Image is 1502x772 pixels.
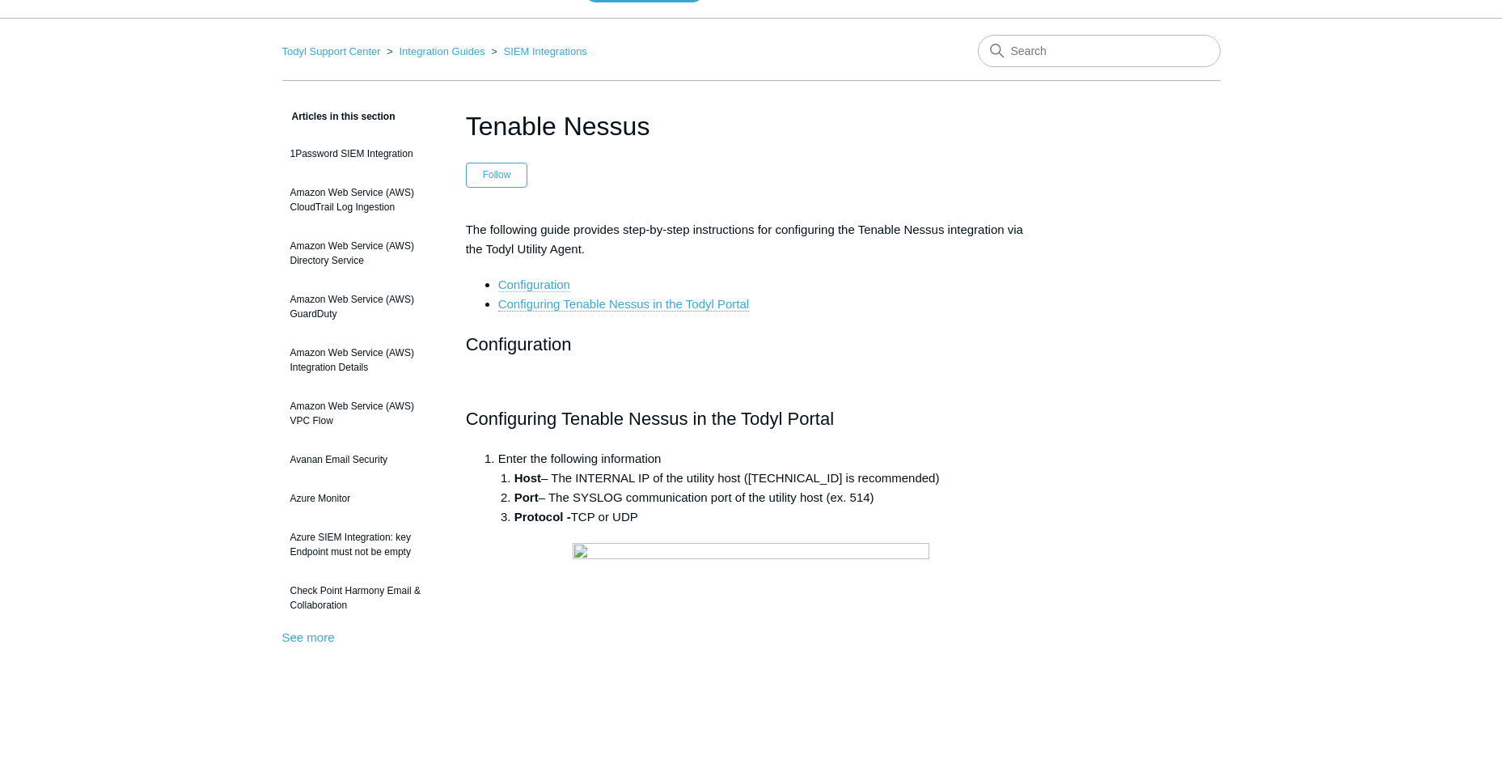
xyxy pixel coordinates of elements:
a: Amazon Web Service (AWS) VPC Flow [282,391,442,436]
a: Check Point Harmony Email & Collaboration [282,575,442,621]
span: Articles in this section [282,111,396,122]
a: 1Password SIEM Integration [282,138,442,169]
a: Todyl Support Center [282,45,381,57]
a: Avanan Email Security [282,444,442,475]
h2: Configuration [466,330,1037,358]
input: Search [978,35,1221,67]
a: Amazon Web Service (AWS) Integration Details [282,337,442,383]
li: Enter the following information [498,449,1037,527]
p: The following guide provides step-by-step instructions for configuring the Tenable Nessus integra... [466,220,1037,259]
li: – The SYSLOG communication port of the utility host (ex. 514) [514,488,1037,507]
a: Amazon Web Service (AWS) CloudTrail Log Ingestion [282,177,442,223]
a: Azure SIEM Integration: key Endpoint must not be empty [282,522,442,567]
li: TCP or UDP [514,507,1037,527]
strong: Protocol - [514,510,571,524]
li: SIEM Integrations [488,45,587,57]
li: Todyl Support Center [282,45,384,57]
a: Amazon Web Service (AWS) Directory Service [282,231,442,276]
a: Azure Monitor [282,483,442,514]
a: SIEM Integrations [504,45,587,57]
a: Integration Guides [399,45,484,57]
li: – The INTERNAL IP of the utility host ([TECHNICAL_ID] is recommended) [514,469,1037,488]
button: Follow Article [466,163,528,187]
strong: Port [514,490,539,504]
h2: Configuring Tenable Nessus in the Todyl Portal [466,405,1037,433]
h1: Tenable Nessus [466,107,1037,146]
a: Configuring Tenable Nessus in the Todyl Portal [498,297,749,312]
a: See more [282,630,335,644]
a: Amazon Web Service (AWS) GuardDuty [282,284,442,329]
strong: Host [514,471,541,485]
li: Integration Guides [383,45,488,57]
a: Configuration [498,278,570,292]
